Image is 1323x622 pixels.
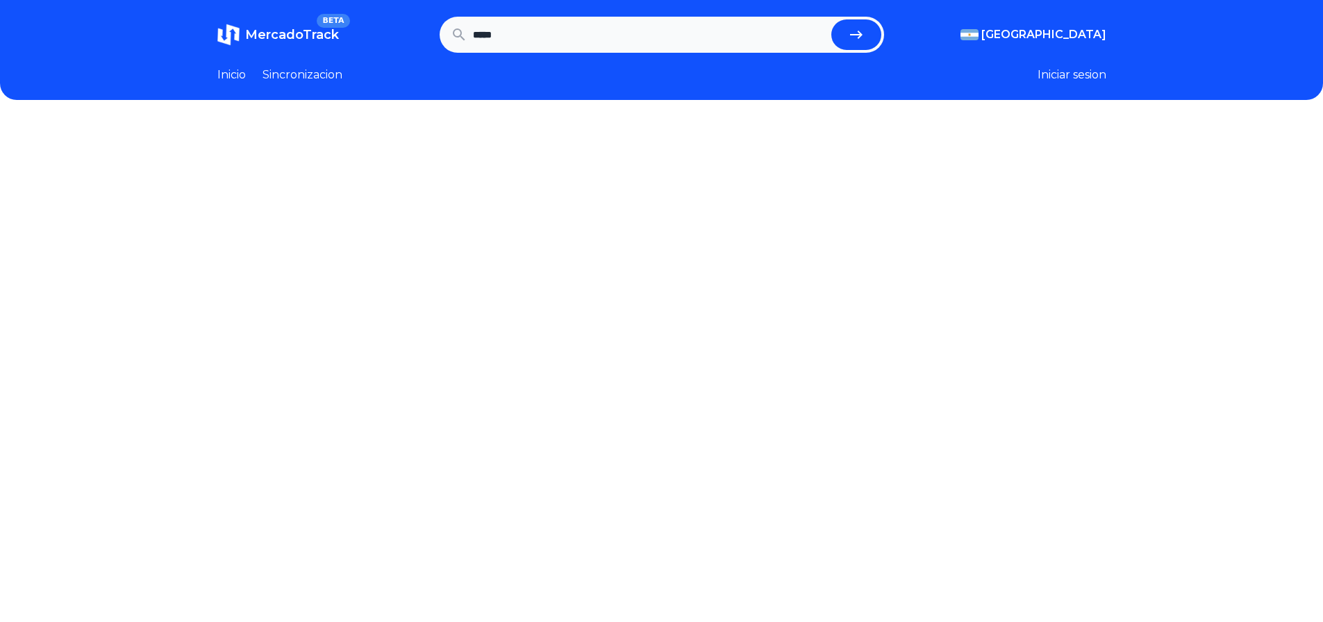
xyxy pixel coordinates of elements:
span: [GEOGRAPHIC_DATA] [981,26,1106,43]
img: Argentina [960,29,979,40]
span: BETA [317,14,349,28]
span: MercadoTrack [245,27,339,42]
img: MercadoTrack [217,24,240,46]
button: [GEOGRAPHIC_DATA] [960,26,1106,43]
a: MercadoTrackBETA [217,24,339,46]
a: Inicio [217,67,246,83]
a: Sincronizacion [263,67,342,83]
button: Iniciar sesion [1038,67,1106,83]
